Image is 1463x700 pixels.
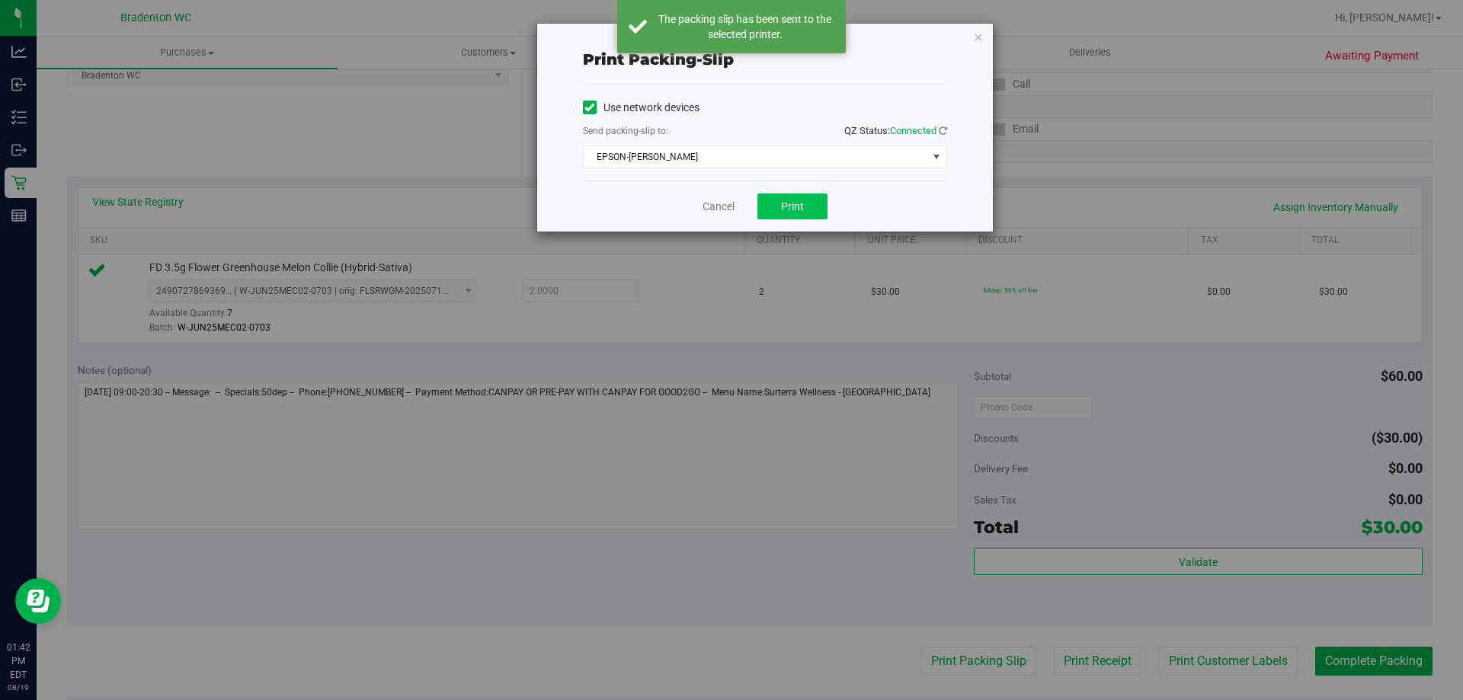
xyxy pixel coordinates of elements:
span: Print packing-slip [583,50,734,69]
span: EPSON-[PERSON_NAME] [584,146,927,168]
span: select [927,146,946,168]
span: Print [781,200,804,213]
button: Print [757,193,828,219]
span: Connected [890,125,936,136]
iframe: Resource center [15,578,61,624]
label: Use network devices [583,100,699,116]
label: Send packing-slip to: [583,124,668,138]
a: Cancel [703,199,735,215]
div: The packing slip has been sent to the selected printer. [655,11,834,42]
span: QZ Status: [844,125,947,136]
